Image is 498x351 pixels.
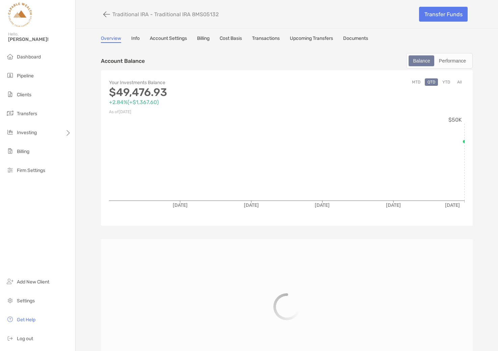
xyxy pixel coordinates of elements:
[131,35,140,43] a: Info
[17,149,29,154] span: Billing
[343,35,368,43] a: Documents
[445,202,460,208] tspan: [DATE]
[17,317,35,323] span: Get Help
[6,277,14,285] img: add_new_client icon
[425,78,438,86] button: QTD
[6,109,14,117] img: transfers icon
[6,166,14,174] img: firm-settings icon
[101,57,145,65] p: Account Balance
[17,92,31,98] span: Clients
[150,35,187,43] a: Account Settings
[315,202,330,208] tspan: [DATE]
[17,54,41,60] span: Dashboard
[109,108,287,116] p: As of [DATE]
[6,296,14,304] img: settings icon
[8,36,71,42] span: [PERSON_NAME]!
[409,56,434,66] div: Balance
[252,35,280,43] a: Transactions
[386,202,401,208] tspan: [DATE]
[109,98,287,106] p: +2.84% ( +$1,367.60 )
[17,298,35,304] span: Settings
[6,128,14,136] img: investing icon
[101,35,121,43] a: Overview
[6,71,14,79] img: pipeline icon
[454,78,465,86] button: All
[6,147,14,155] img: billing icon
[17,336,33,342] span: Log out
[448,117,462,123] tspan: $50K
[8,3,32,27] img: Zoe Logo
[409,78,423,86] button: MTD
[17,130,37,135] span: Investing
[6,90,14,98] img: clients icon
[406,53,473,69] div: segmented control
[17,111,37,117] span: Transfers
[197,35,210,43] a: Billing
[17,73,34,79] span: Pipeline
[6,334,14,342] img: logout icon
[17,279,49,285] span: Add New Client
[109,88,287,97] p: $49,476.93
[440,78,453,86] button: YTD
[112,11,219,18] p: Traditional IRA - Traditional IRA 8MS05132
[109,78,287,87] p: Your Investments Balance
[419,7,468,22] a: Transfer Funds
[220,35,242,43] a: Cost Basis
[173,202,188,208] tspan: [DATE]
[17,168,45,173] span: Firm Settings
[6,315,14,323] img: get-help icon
[290,35,333,43] a: Upcoming Transfers
[244,202,259,208] tspan: [DATE]
[435,56,470,66] div: Performance
[6,52,14,60] img: dashboard icon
